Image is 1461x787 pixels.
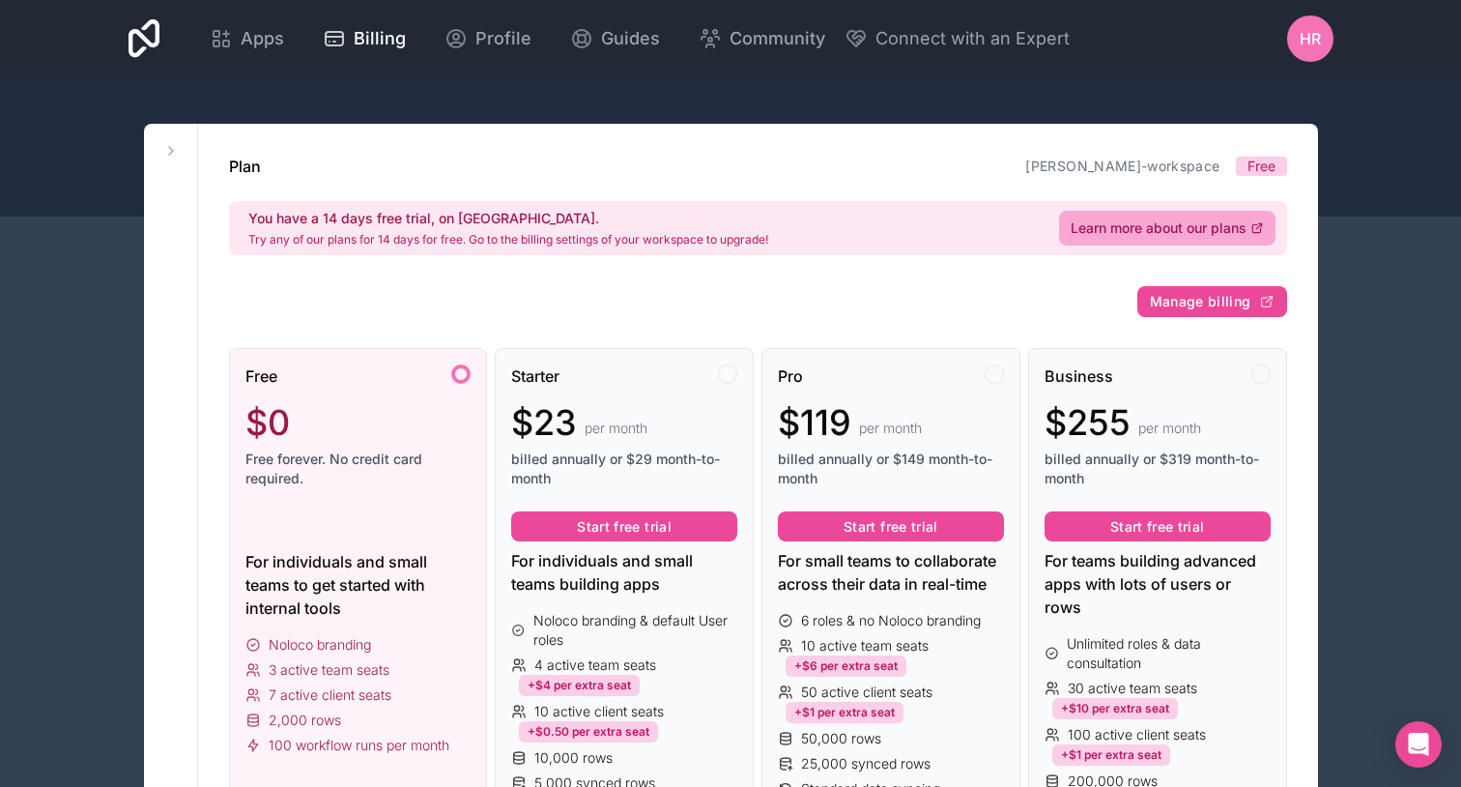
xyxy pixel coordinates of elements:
[1045,549,1271,619] div: For teams building advanced apps with lots of users or rows
[534,656,656,675] span: 4 active team seats
[859,419,922,438] span: per month
[241,25,284,52] span: Apps
[245,403,290,442] span: $0
[245,364,277,388] span: Free
[875,25,1070,52] span: Connect with an Expert
[1045,450,1271,488] span: billed annually or $319 month-to-month
[585,419,647,438] span: per month
[1068,679,1197,698] span: 30 active team seats
[511,511,737,542] button: Start free trial
[786,702,903,723] div: +$1 per extra seat
[786,656,906,677] div: +$6 per extra seat
[1138,419,1201,438] span: per month
[1045,511,1271,542] button: Start free trial
[1300,27,1321,50] span: HR
[601,25,660,52] span: Guides
[1052,744,1170,766] div: +$1 per extra seat
[1059,211,1275,246] a: Learn more about our plans
[801,636,929,656] span: 10 active team seats
[511,403,577,442] span: $23
[778,511,1004,542] button: Start free trial
[519,675,640,696] div: +$4 per extra seat
[1071,219,1246,238] span: Learn more about our plans
[248,209,768,228] h2: You have a 14 days free trial, on [GEOGRAPHIC_DATA].
[801,611,981,630] span: 6 roles & no Noloco branding
[533,611,737,650] span: Noloco branding & default User roles
[519,721,658,743] div: +$0.50 per extra seat
[534,748,613,768] span: 10,000 rows
[1395,721,1442,768] div: Open Intercom Messenger
[1067,634,1270,673] span: Unlimited roles & data consultation
[245,550,472,620] div: For individuals and small teams to get started with internal tools
[429,17,547,60] a: Profile
[778,450,1004,488] span: billed annually or $149 month-to-month
[1045,364,1113,388] span: Business
[269,660,389,680] span: 3 active team seats
[307,17,421,60] a: Billing
[1025,158,1219,174] a: [PERSON_NAME]-workspace
[475,25,531,52] span: Profile
[269,685,391,705] span: 7 active client seats
[801,683,932,702] span: 50 active client seats
[194,17,300,60] a: Apps
[845,25,1070,52] button: Connect with an Expert
[801,754,931,773] span: 25,000 synced rows
[1052,698,1178,719] div: +$10 per extra seat
[269,635,371,655] span: Noloco branding
[534,702,664,721] span: 10 active client seats
[730,25,825,52] span: Community
[248,232,768,248] p: Try any of our plans for 14 days for free. Go to the billing settings of your workspace to upgrade!
[1137,286,1287,317] button: Manage billing
[778,364,803,388] span: Pro
[269,736,449,755] span: 100 workflow runs per month
[1068,725,1206,744] span: 100 active client seats
[511,450,737,488] span: billed annually or $29 month-to-month
[354,25,406,52] span: Billing
[269,711,341,730] span: 2,000 rows
[683,17,841,60] a: Community
[245,450,472,488] span: Free forever. No credit card required.
[1247,157,1275,176] span: Free
[229,155,261,178] h1: Plan
[778,403,851,442] span: $119
[511,549,737,596] div: For individuals and small teams building apps
[511,364,559,388] span: Starter
[778,549,1004,596] div: For small teams to collaborate across their data in real-time
[555,17,675,60] a: Guides
[1150,293,1251,310] span: Manage billing
[801,729,881,748] span: 50,000 rows
[1045,403,1131,442] span: $255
